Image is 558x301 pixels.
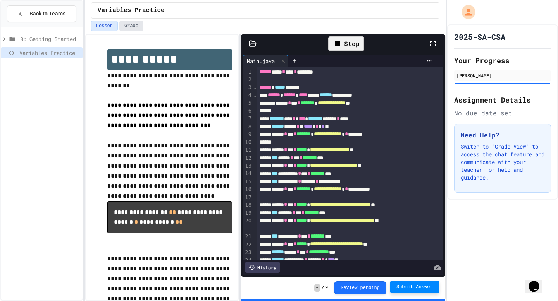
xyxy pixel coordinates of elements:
[328,36,364,51] div: Stop
[243,146,253,154] div: 11
[243,162,253,170] div: 13
[19,49,79,57] span: Variables Practice
[243,92,253,99] div: 4
[245,262,280,273] div: History
[243,249,253,257] div: 23
[243,115,253,123] div: 7
[243,99,253,107] div: 5
[454,31,505,42] h1: 2025-SA-CSA
[334,281,386,294] button: Review pending
[243,233,253,241] div: 21
[322,285,324,291] span: /
[29,10,65,18] span: Back to Teams
[243,186,253,193] div: 16
[461,143,544,181] p: Switch to "Grade View" to access the chat feature and communicate with your teacher for help and ...
[243,139,253,146] div: 10
[243,76,253,84] div: 2
[243,131,253,139] div: 9
[454,108,551,118] div: No due date set
[243,178,253,186] div: 15
[325,285,328,291] span: 9
[243,154,253,162] div: 12
[243,201,253,209] div: 18
[243,57,279,65] div: Main.java
[243,194,253,202] div: 17
[243,257,253,265] div: 24
[243,55,288,67] div: Main.java
[243,217,253,233] div: 20
[91,21,118,31] button: Lesson
[454,55,551,66] h2: Your Progress
[461,130,544,140] h3: Need Help?
[243,209,253,217] div: 19
[98,6,165,15] span: Variables Practice
[454,94,551,105] h2: Assignment Details
[390,281,439,293] button: Submit Answer
[453,3,477,21] div: My Account
[7,5,76,22] button: Back to Teams
[314,284,320,292] span: -
[253,84,257,90] span: Fold line
[243,68,253,76] div: 1
[243,170,253,178] div: 14
[525,270,550,293] iframe: chat widget
[253,92,257,98] span: Fold line
[20,35,79,43] span: 0: Getting Started
[243,107,253,115] div: 6
[243,123,253,131] div: 8
[243,84,253,91] div: 3
[243,241,253,249] div: 22
[456,72,549,79] div: [PERSON_NAME]
[119,21,143,31] button: Grade
[396,284,433,290] span: Submit Answer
